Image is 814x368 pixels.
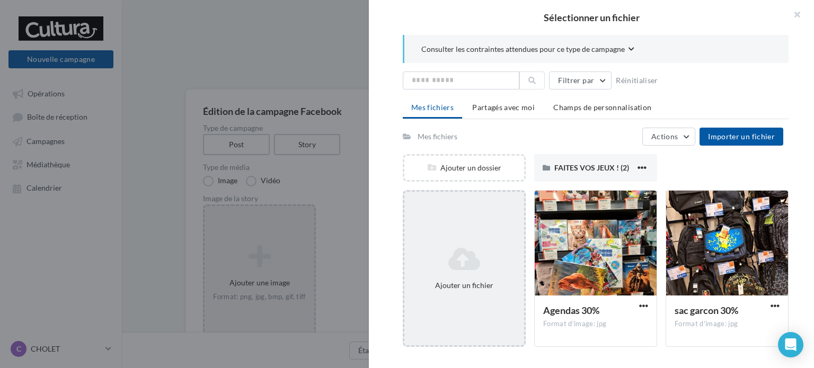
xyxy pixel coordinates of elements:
span: Partagés avec moi [472,103,535,112]
div: Format d'image: jpg [675,319,780,329]
button: Réinitialiser [612,74,662,87]
div: Open Intercom Messenger [778,332,803,357]
div: Ajouter un fichier [409,280,520,291]
span: Champs de personnalisation [553,103,651,112]
span: Agendas 30% [543,304,599,316]
div: Mes fichiers [418,131,457,142]
div: Format d'image: jpg [543,319,648,329]
span: sac garcon 30% [675,304,738,316]
button: Consulter les contraintes attendues pour ce type de campagne [421,43,634,57]
button: Filtrer par [549,71,612,89]
span: Mes fichiers [411,103,454,112]
div: Ajouter un dossier [404,163,524,173]
button: Actions [642,128,695,146]
span: Importer un fichier [708,132,775,141]
button: Importer un fichier [700,128,783,146]
span: FAITES VOS JEUX ! (2) [554,163,629,172]
span: Actions [651,132,678,141]
h2: Sélectionner un fichier [386,13,797,22]
span: Consulter les contraintes attendues pour ce type de campagne [421,44,625,55]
